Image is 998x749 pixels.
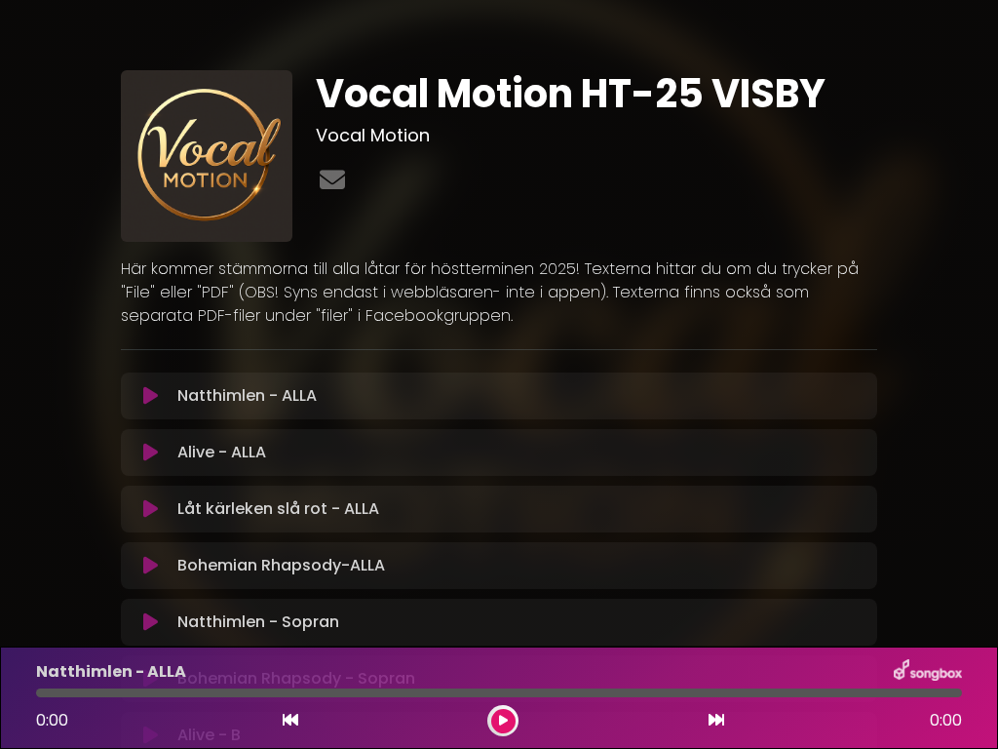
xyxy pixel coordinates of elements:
[316,70,877,117] h1: Vocal Motion HT-25 VISBY
[316,125,877,146] h3: Vocal Motion
[121,257,877,328] p: Här kommer stämmorna till alla låtar för höstterminen 2025! Texterna hittar du om du trycker på "...
[177,497,379,521] p: Låt kärleken slå rot - ALLA
[36,709,68,731] span: 0:00
[930,709,962,732] span: 0:00
[177,384,317,408] p: Natthimlen - ALLA
[121,70,292,242] img: pGlB4Q9wSIK9SaBErEAn
[177,611,339,634] p: Natthimlen - Sopran
[36,660,186,684] p: Natthimlen - ALLA
[894,659,962,685] img: songbox-logo-white.png
[177,554,385,577] p: Bohemian Rhapsody-ALLA
[177,441,266,464] p: Alive - ALLA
